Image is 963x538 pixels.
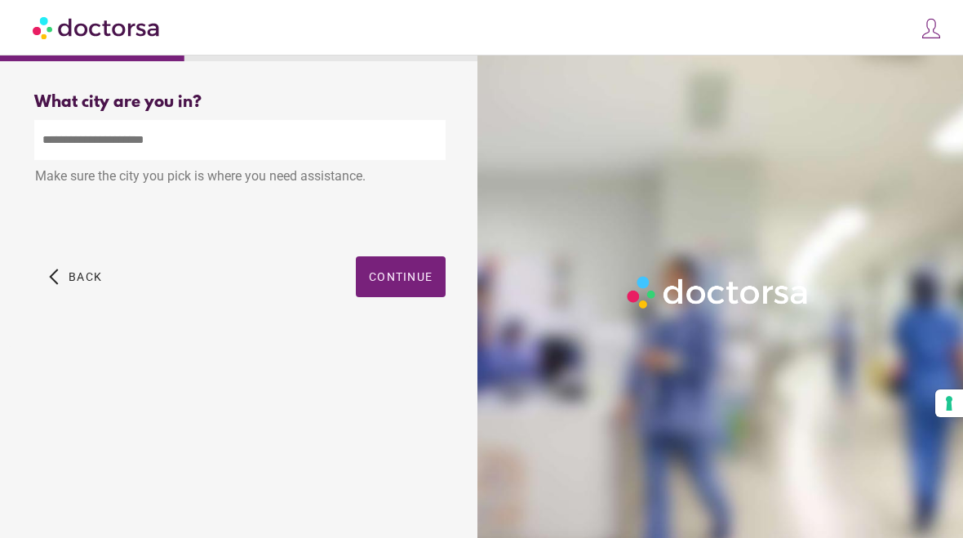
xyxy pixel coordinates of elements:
[622,271,814,314] img: Logo-Doctorsa-trans-White-partial-flat.png
[69,270,102,283] span: Back
[356,256,446,297] button: Continue
[42,256,109,297] button: arrow_back_ios Back
[33,9,162,46] img: Doctorsa.com
[935,389,963,417] button: Your consent preferences for tracking technologies
[34,160,446,196] div: Make sure the city you pick is where you need assistance.
[920,17,943,40] img: icons8-customer-100.png
[369,270,433,283] span: Continue
[34,93,446,112] div: What city are you in?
